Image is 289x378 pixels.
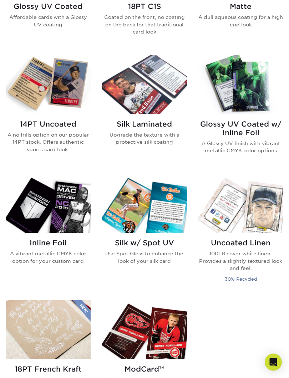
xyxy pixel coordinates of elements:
h2: 18PT C1S [102,2,187,11]
h2: Silk Laminated [102,120,187,129]
p: Use Spot Gloss to enhance the look of your silk card [102,250,187,265]
a: Silk Laminated Trading Cards Silk Laminated Upgrade the texture with a protective silk coating [102,56,187,166]
h2: Matte [198,2,283,11]
img: Silk w/ Spot UV Trading Cards [102,175,187,234]
img: New Product [73,301,91,322]
a: Silk w/ Spot UV Trading Cards Silk w/ Spot UV Use Spot Gloss to enhance the look of your silk card [102,175,187,292]
p: Coated on the front, no coating on the back for that traditional card look [102,14,187,36]
div: Open Intercom Messenger [265,354,282,371]
a: 14PT Uncoated Trading Cards 14PT Uncoated A no frills option on our popular 14PT stock. Offers au... [6,56,91,166]
h2: ModCard™ [102,365,187,374]
a: Uncoated Linen Trading Cards Uncoated Linen 100LB cover white linen. Provides a slightly textured... [198,175,283,292]
img: 18PT French Kraft Trading Cards [6,301,91,359]
h2: Uncoated Linen [198,239,283,247]
img: Glossy UV Coated w/ Inline Foil Trading Cards [198,56,283,114]
p: A vibrant metallic CMYK color option for your custom card [6,250,91,265]
h2: 14PT Uncoated [6,120,91,129]
h2: Silk w/ Spot UV [102,239,187,247]
img: ModCard™ Trading Cards [102,301,187,359]
h2: Glossy UV Coated w/ Inline Foil [198,120,283,137]
p: A dull aqueous coating for a high end look [198,14,283,29]
p: Upgrade the texture with a protective silk coating [102,132,187,146]
p: A no frills option on our popular 14PT stock. Offers authentic sports card look. [6,132,91,153]
img: Inline Foil Trading Cards [6,175,91,234]
h2: 18PT French Kraft [6,365,91,374]
small: 30% Recycled [225,277,257,282]
h2: Glossy UV Coated [6,2,91,11]
img: 14PT Uncoated Trading Cards [6,56,91,114]
a: Inline Foil Trading Cards Inline Foil A vibrant metallic CMYK color option for your custom card [6,175,91,292]
h2: Inline Foil [6,239,91,247]
p: Affordable cards with a Glossy UV coating [6,14,91,29]
img: Uncoated Linen Trading Cards [198,175,283,234]
p: 100LB cover white linen. Provides a slightly textured look and feel. [198,250,283,272]
p: A Glossy UV finish with vibrant metallic CMYK color options [198,140,283,155]
img: Silk Laminated Trading Cards [102,56,187,114]
a: Glossy UV Coated w/ Inline Foil Trading Cards Glossy UV Coated w/ Inline Foil A Glossy UV finish ... [198,56,283,166]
